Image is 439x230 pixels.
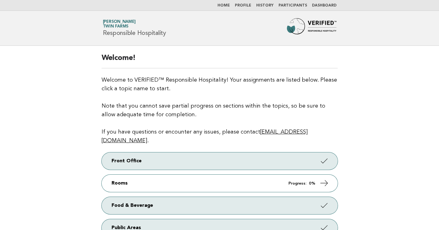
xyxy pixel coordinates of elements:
img: Forbes Travel Guide [287,18,336,38]
a: Profile [235,4,251,7]
strong: 0% [309,181,315,185]
p: Welcome to VERIFIED™ Responsible Hospitality! Your assignments are listed below. Please click a t... [102,76,338,145]
a: Home [217,4,230,7]
a: [PERSON_NAME]Twin Farms [103,20,136,28]
a: Front Office [102,152,338,170]
a: Rooms Progress: 0% [102,175,338,192]
h1: Responsible Hospitality [103,20,166,36]
a: Food & Beverage [102,197,338,214]
span: Twin Farms [103,25,129,29]
h2: Welcome! [102,53,338,68]
a: Dashboard [312,4,336,7]
a: Participants [279,4,307,7]
a: History [256,4,274,7]
em: Progress: [288,181,306,185]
